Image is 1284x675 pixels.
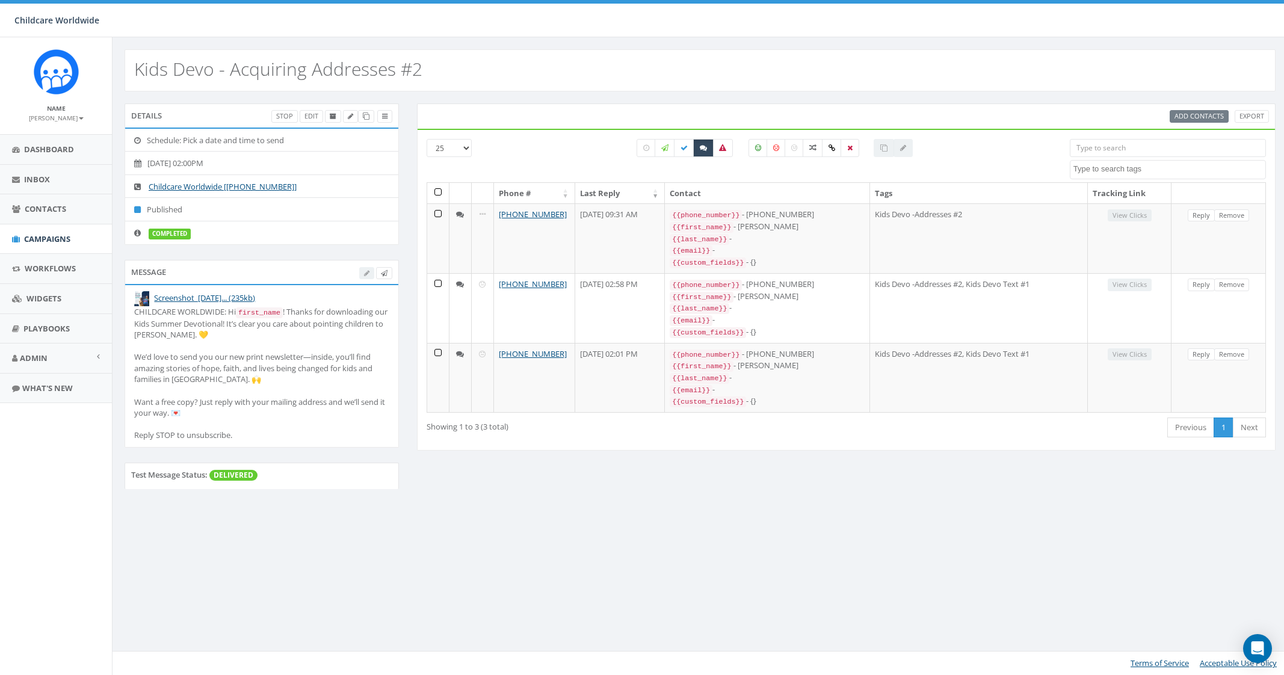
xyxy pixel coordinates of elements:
[25,203,66,214] span: Contacts
[1243,634,1272,663] div: Open Intercom Messenger
[236,307,283,318] code: first_name
[134,137,147,144] i: Schedule: Pick a date and time to send
[1214,209,1249,222] a: Remove
[34,49,79,94] img: Rally_Corp_Icon.png
[134,59,422,79] h2: Kids Devo - Acquiring Addresses #2
[670,234,729,245] code: {{last_name}}
[637,139,656,157] label: Pending
[870,273,1088,343] td: Kids Devo -Addresses #2, Kids Devo Text #1
[1188,279,1215,291] a: Reply
[382,111,387,120] span: View Campaign Delivery Statistics
[330,111,336,120] span: Archive Campaign
[499,279,567,289] a: [PHONE_NUMBER]
[670,315,712,326] code: {{email}}
[670,280,742,291] code: {{phone_number}}
[363,111,369,120] span: Clone Campaign
[149,229,191,239] label: completed
[670,233,864,245] div: -
[125,103,399,128] div: Details
[785,139,804,157] label: Neutral
[134,306,389,441] div: CHILDCARE WORLDWIDE: Hi ! Thanks for downloading our Kids Summer Devotional! It’s clear you care ...
[499,348,567,359] a: [PHONE_NUMBER]
[670,372,864,384] div: -
[748,139,768,157] label: Positive
[674,139,694,157] label: Delivered
[1167,418,1214,437] a: Previous
[154,292,255,303] a: Screenshot_[DATE]... (235kb)
[670,244,864,256] div: -
[670,257,746,268] code: {{custom_fields}}
[1073,164,1265,174] textarea: Search
[26,293,61,304] span: Widgets
[23,323,70,334] span: Playbooks
[494,183,575,204] th: Phone #: activate to sort column ascending
[20,353,48,363] span: Admin
[1188,209,1215,222] a: Reply
[670,221,864,233] div: - [PERSON_NAME]
[125,260,399,284] div: Message
[575,183,665,204] th: Last Reply: activate to sort column ascending
[803,139,823,157] label: Mixed
[655,139,675,157] label: Sending
[841,139,859,157] label: Removed
[1188,348,1215,361] a: Reply
[670,326,864,338] div: - {}
[125,129,398,152] li: Schedule: Pick a date and time to send
[670,350,742,360] code: {{phone_number}}
[670,302,864,314] div: -
[300,110,323,123] a: Edit
[822,139,842,157] label: Link Clicked
[1214,279,1249,291] a: Remove
[1200,658,1277,668] a: Acceptable Use Policy
[670,384,864,396] div: -
[670,360,864,372] div: - [PERSON_NAME]
[575,343,665,413] td: [DATE] 02:01 PM
[870,203,1088,273] td: Kids Devo -Addresses #2
[29,114,84,122] small: [PERSON_NAME]
[125,197,398,221] li: Published
[29,112,84,123] a: [PERSON_NAME]
[575,273,665,343] td: [DATE] 02:58 PM
[25,263,76,274] span: Workflows
[870,343,1088,413] td: Kids Devo -Addresses #2, Kids Devo Text #1
[125,151,398,175] li: [DATE] 02:00PM
[693,139,714,157] label: Replied
[670,245,712,256] code: {{email}}
[670,291,864,303] div: - [PERSON_NAME]
[131,469,208,481] label: Test Message Status:
[427,416,766,433] div: Showing 1 to 3 (3 total)
[47,104,66,112] small: Name
[209,470,258,481] span: DELIVERED
[670,314,864,326] div: -
[1214,348,1249,361] a: Remove
[670,292,733,303] code: {{first_name}}
[271,110,298,123] a: Stop
[670,222,733,233] code: {{first_name}}
[870,183,1088,204] th: Tags
[1131,658,1189,668] a: Terms of Service
[575,203,665,273] td: [DATE] 09:31 AM
[24,144,74,155] span: Dashboard
[1233,418,1266,437] a: Next
[381,268,387,277] span: Send Test Message
[14,14,99,26] span: Childcare Worldwide
[670,327,746,338] code: {{custom_fields}}
[665,183,869,204] th: Contact
[712,139,733,157] label: Bounced
[670,395,864,407] div: - {}
[1214,418,1233,437] a: 1
[348,111,353,120] span: Edit Campaign Title
[670,361,733,372] code: {{first_name}}
[1070,139,1266,157] input: Type to search
[670,209,864,221] div: - [PHONE_NUMBER]
[670,348,864,360] div: - [PHONE_NUMBER]
[670,210,742,221] code: {{phone_number}}
[1235,110,1269,123] a: Export
[1088,183,1171,204] th: Tracking Link
[767,139,786,157] label: Negative
[134,206,147,214] i: Published
[670,373,729,384] code: {{last_name}}
[24,233,70,244] span: Campaigns
[499,209,567,220] a: [PHONE_NUMBER]
[149,181,297,192] a: Childcare Worldwide [[PHONE_NUMBER]]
